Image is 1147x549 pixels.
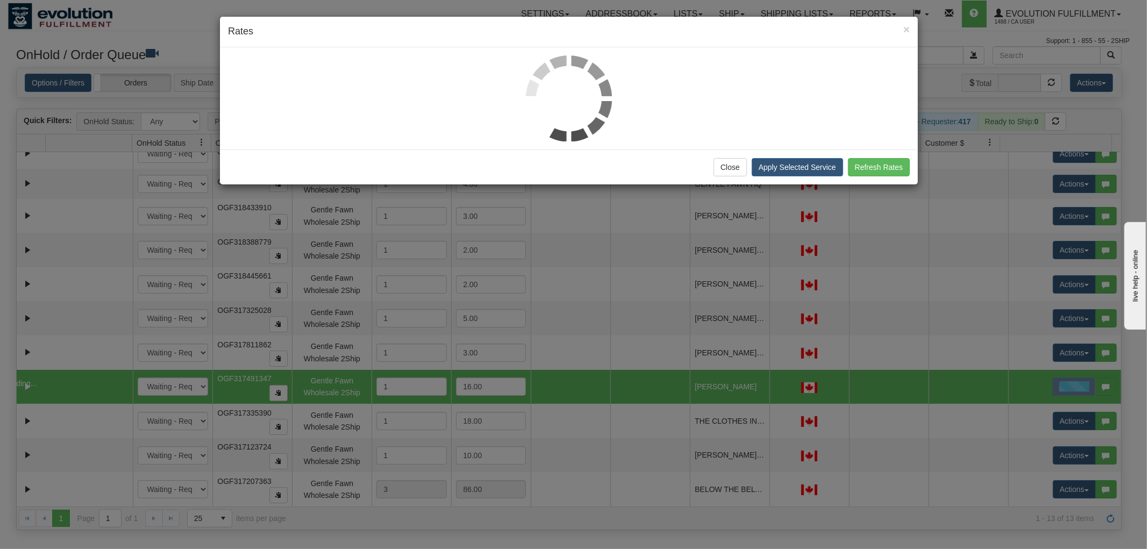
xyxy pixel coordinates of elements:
h4: Rates [228,25,910,39]
button: Close [903,24,910,35]
button: Refresh Rates [848,158,910,176]
iframe: chat widget [1122,219,1146,329]
span: × [903,23,910,35]
div: live help - online [8,9,99,17]
button: Apply Selected Service [752,158,843,176]
img: loader.gif [526,55,612,141]
button: Close [714,158,747,176]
